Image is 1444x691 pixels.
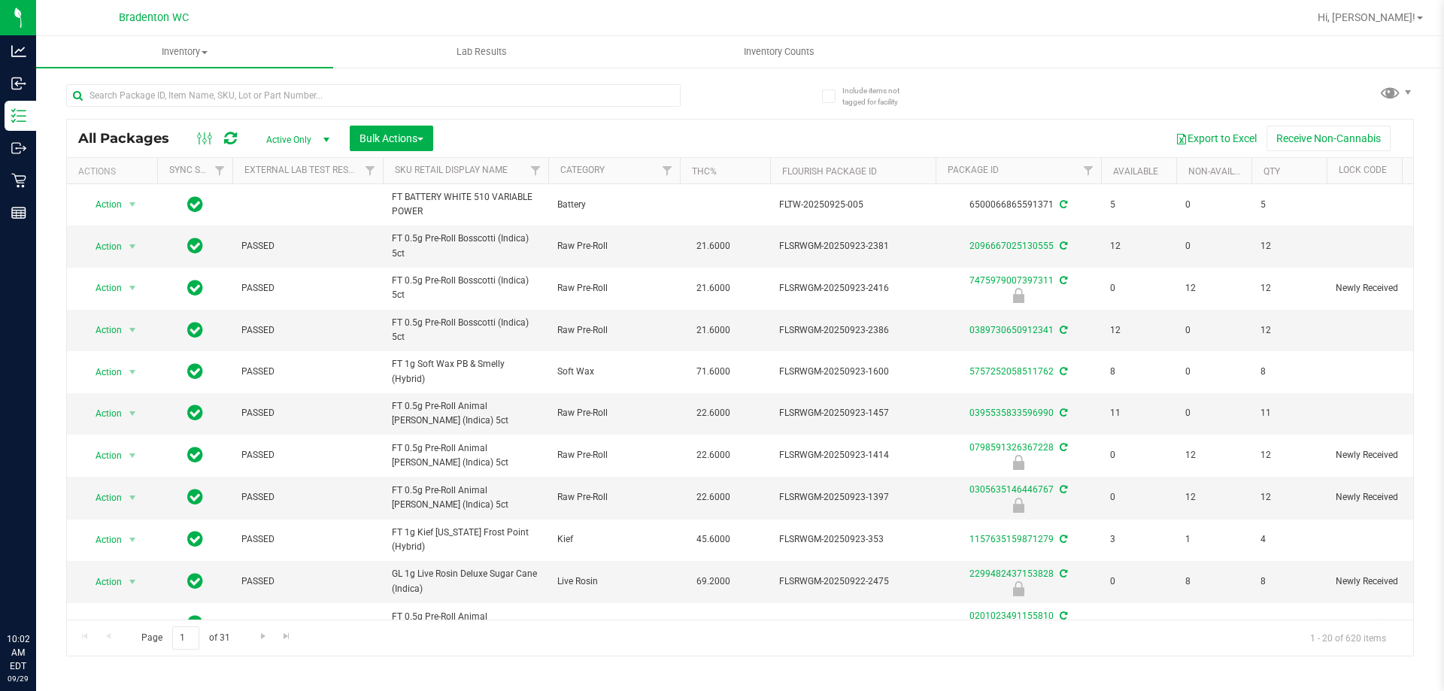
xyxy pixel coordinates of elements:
[689,402,738,424] span: 22.6000
[1057,611,1067,621] span: Sync from Compliance System
[1110,490,1167,505] span: 0
[557,365,671,379] span: Soft Wax
[557,617,671,631] span: Raw Pre-Roll
[78,166,151,177] div: Actions
[123,277,142,299] span: select
[1057,241,1067,251] span: Sync from Compliance System
[123,236,142,257] span: select
[969,408,1054,418] a: 0395535833596990
[969,611,1054,621] a: 0201023491155810
[557,323,671,338] span: Raw Pre-Roll
[11,44,26,59] inline-svg: Analytics
[779,574,927,589] span: FLSRWGM-20250922-2475
[1057,568,1067,579] span: Sync from Compliance System
[782,166,877,177] a: Flourish Package ID
[187,402,203,423] span: In Sync
[82,403,123,424] span: Action
[1110,406,1167,420] span: 11
[1185,198,1242,212] span: 0
[1076,158,1101,183] a: Filter
[241,574,374,589] span: PASSED
[187,194,203,215] span: In Sync
[1260,406,1318,420] span: 11
[82,362,123,383] span: Action
[392,483,539,512] span: FT 0.5g Pre-Roll Animal [PERSON_NAME] (Indica) 5ct
[779,365,927,379] span: FLSRWGM-20250923-1600
[1185,448,1242,462] span: 12
[1057,199,1067,210] span: Sync from Compliance System
[1110,323,1167,338] span: 12
[1260,323,1318,338] span: 12
[557,490,671,505] span: Raw Pre-Roll
[1339,165,1387,175] a: Lock Code
[392,399,539,428] span: FT 0.5g Pre-Roll Animal [PERSON_NAME] (Indica) 5ct
[779,490,927,505] span: FLSRWGM-20250923-1397
[392,274,539,302] span: FT 0.5g Pre-Roll Bosscotti (Indica) 5ct
[655,158,680,183] a: Filter
[208,158,232,183] a: Filter
[392,526,539,554] span: FT 1g Kief [US_STATE] Frost Point (Hybrid)
[123,320,142,341] span: select
[1267,126,1391,151] button: Receive Non-Cannabis
[1260,239,1318,253] span: 12
[1185,365,1242,379] span: 0
[1057,534,1067,544] span: Sync from Compliance System
[523,158,548,183] a: Filter
[11,205,26,220] inline-svg: Reports
[123,445,142,466] span: select
[82,445,123,466] span: Action
[241,532,374,547] span: PASSED
[557,574,671,589] span: Live Rosin
[123,194,142,215] span: select
[1263,166,1280,177] a: Qty
[82,236,123,257] span: Action
[1185,617,1242,631] span: 25
[241,406,374,420] span: PASSED
[969,325,1054,335] a: 0389730650912341
[1057,408,1067,418] span: Sync from Compliance System
[933,198,1103,212] div: 6500066865591371
[779,532,927,547] span: FLSRWGM-20250923-353
[36,36,333,68] a: Inventory
[36,45,333,59] span: Inventory
[689,571,738,593] span: 69.2000
[392,316,539,344] span: FT 0.5g Pre-Roll Bosscotti (Indica) 5ct
[392,357,539,386] span: FT 1g Soft Wax PB & Smelly (Hybrid)
[82,194,123,215] span: Action
[392,610,539,638] span: FT 0.5g Pre-Roll Animal [PERSON_NAME] (Indica) 1ct
[933,288,1103,303] div: Newly Received
[15,571,60,616] iframe: Resource center
[241,490,374,505] span: PASSED
[11,108,26,123] inline-svg: Inventory
[689,613,738,635] span: 20.4000
[395,165,508,175] a: Sku Retail Display Name
[187,571,203,592] span: In Sync
[1057,275,1067,286] span: Sync from Compliance System
[1318,11,1415,23] span: Hi, [PERSON_NAME]!
[1336,574,1430,589] span: Newly Received
[1185,532,1242,547] span: 1
[187,320,203,341] span: In Sync
[187,444,203,465] span: In Sync
[969,241,1054,251] a: 2096667025130555
[123,487,142,508] span: select
[560,165,605,175] a: Category
[78,130,184,147] span: All Packages
[276,626,298,647] a: Go to the last page
[1110,281,1167,295] span: 0
[1110,448,1167,462] span: 0
[933,498,1103,513] div: Newly Received
[82,487,123,508] span: Action
[11,173,26,188] inline-svg: Retail
[172,626,199,650] input: 1
[358,158,383,183] a: Filter
[689,486,738,508] span: 22.6000
[436,45,527,59] span: Lab Results
[1110,239,1167,253] span: 12
[187,486,203,508] span: In Sync
[557,406,671,420] span: Raw Pre-Roll
[123,571,142,593] span: select
[1185,281,1242,295] span: 12
[1260,365,1318,379] span: 8
[1185,323,1242,338] span: 0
